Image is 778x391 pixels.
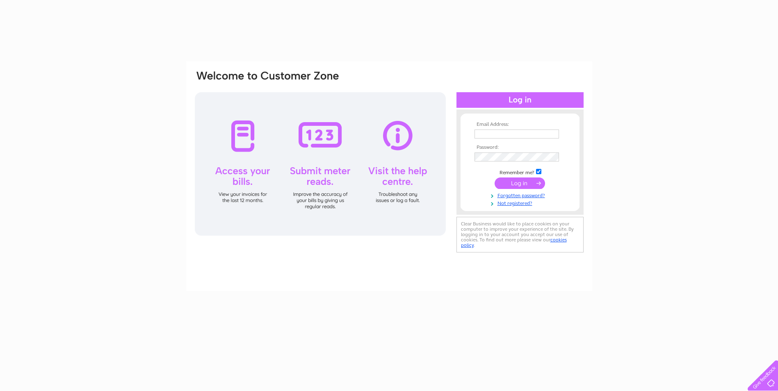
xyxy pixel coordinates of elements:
[456,217,584,252] div: Clear Business would like to place cookies on your computer to improve your experience of the sit...
[475,199,568,207] a: Not registered?
[472,145,568,150] th: Password:
[472,168,568,176] td: Remember me?
[472,122,568,127] th: Email Address:
[461,237,567,248] a: cookies policy
[475,191,568,199] a: Forgotten password?
[495,177,545,189] input: Submit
